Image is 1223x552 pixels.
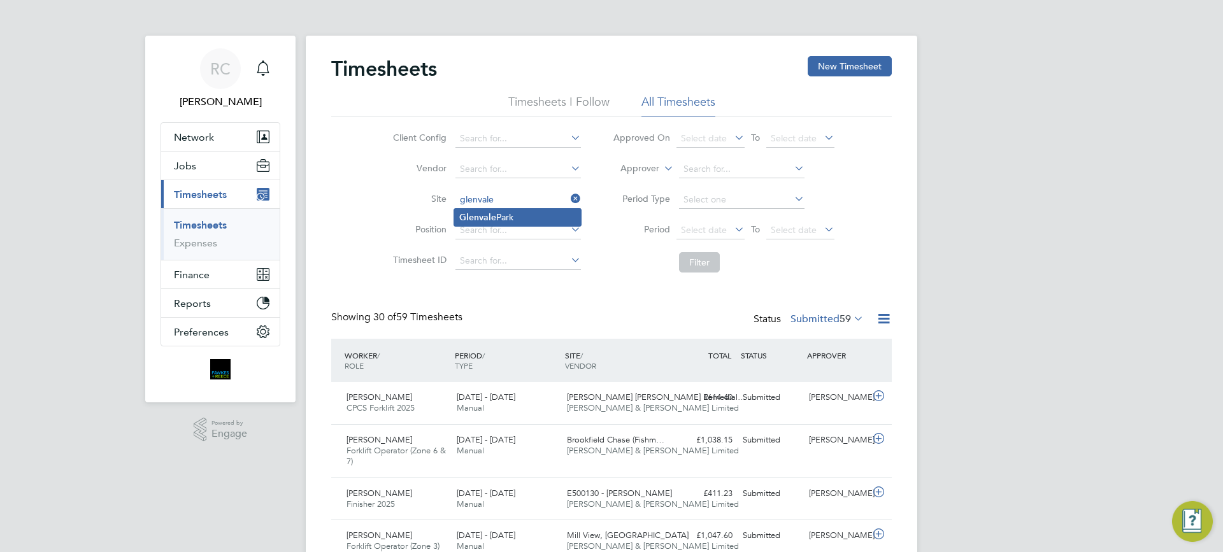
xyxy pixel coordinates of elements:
span: Jobs [174,160,196,172]
label: Submitted [790,313,864,325]
button: Finance [161,260,280,288]
label: Period Type [613,193,670,204]
span: [DATE] - [DATE] [457,434,515,445]
span: Engage [211,428,247,439]
span: [PERSON_NAME] & [PERSON_NAME] Limited [567,541,739,551]
span: 30 of [373,311,396,323]
div: Showing [331,311,465,324]
li: Park [454,209,581,226]
span: Select date [681,132,727,144]
span: Select date [681,224,727,236]
button: Timesheets [161,180,280,208]
label: Client Config [389,132,447,143]
input: Search for... [455,160,581,178]
div: PERIOD [452,344,562,377]
li: Timesheets I Follow [508,94,610,117]
div: [PERSON_NAME] [804,387,870,408]
input: Search for... [455,130,581,148]
span: CPCS Forklift 2025 [347,402,415,413]
span: To [747,129,764,146]
button: Preferences [161,318,280,346]
nav: Main navigation [145,36,296,402]
button: Jobs [161,152,280,180]
label: Site [389,193,447,204]
span: Network [174,131,214,143]
div: APPROVER [804,344,870,367]
div: STATUS [738,344,804,367]
label: Vendor [389,162,447,174]
span: / [482,350,485,360]
span: [DATE] - [DATE] [457,488,515,499]
span: Manual [457,402,484,413]
span: [PERSON_NAME] [347,488,412,499]
span: Reports [174,297,211,309]
div: Submitted [738,525,804,546]
span: [DATE] - [DATE] [457,392,515,402]
span: 59 Timesheets [373,311,462,323]
img: bromak-logo-retina.png [210,359,231,379]
label: Approver [602,162,659,175]
a: Powered byEngage [194,418,248,442]
span: [PERSON_NAME] [PERSON_NAME] Remedial… [567,392,746,402]
span: Robyn Clarke [161,94,280,110]
div: £411.23 [671,483,738,504]
div: Submitted [738,483,804,504]
div: SITE [562,344,672,377]
span: [PERSON_NAME] [347,392,412,402]
span: / [580,350,583,360]
div: £614.40 [671,387,738,408]
span: [PERSON_NAME] [347,434,412,445]
button: New Timesheet [808,56,892,76]
span: RC [210,60,231,77]
input: Search for... [455,252,581,270]
span: VENDOR [565,360,596,371]
div: Submitted [738,387,804,408]
div: Status [754,311,866,329]
span: Timesheets [174,188,227,201]
span: Brookfield Chase (Fishm… [567,434,664,445]
a: Expenses [174,237,217,249]
label: Approved On [613,132,670,143]
input: Search for... [679,160,805,178]
span: Forklift Operator (Zone 3) [347,541,440,551]
span: E500130 - [PERSON_NAME] [567,488,672,499]
a: Timesheets [174,219,227,231]
input: Search for... [455,222,581,239]
h2: Timesheets [331,56,437,81]
span: [PERSON_NAME] & [PERSON_NAME] Limited [567,499,739,509]
input: Select one [679,191,805,209]
button: Network [161,123,280,151]
li: All Timesheets [641,94,715,117]
span: TYPE [455,360,473,371]
span: Forklift Operator (Zone 6 & 7) [347,445,446,467]
div: Timesheets [161,208,280,260]
button: Reports [161,289,280,317]
a: RC[PERSON_NAME] [161,48,280,110]
span: 59 [840,313,851,325]
b: Glenvale [459,212,496,223]
div: [PERSON_NAME] [804,483,870,504]
span: Finisher 2025 [347,499,395,509]
span: Powered by [211,418,247,428]
div: [PERSON_NAME] [804,430,870,451]
span: Select date [771,224,817,236]
a: Go to home page [161,359,280,379]
span: [PERSON_NAME] & [PERSON_NAME] Limited [567,402,739,413]
div: £1,038.15 [671,430,738,451]
label: Timesheet ID [389,254,447,265]
label: Period [613,223,670,235]
span: / [377,350,380,360]
span: Manual [457,541,484,551]
label: Position [389,223,447,235]
span: To [747,221,764,237]
span: Select date [771,132,817,144]
input: Search for... [455,191,581,209]
div: £1,047.60 [671,525,738,546]
div: [PERSON_NAME] [804,525,870,546]
span: Preferences [174,326,229,338]
span: Manual [457,499,484,509]
span: Finance [174,269,210,281]
span: [PERSON_NAME] & [PERSON_NAME] Limited [567,445,739,456]
span: [DATE] - [DATE] [457,530,515,541]
span: Mill View, [GEOGRAPHIC_DATA] [567,530,689,541]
